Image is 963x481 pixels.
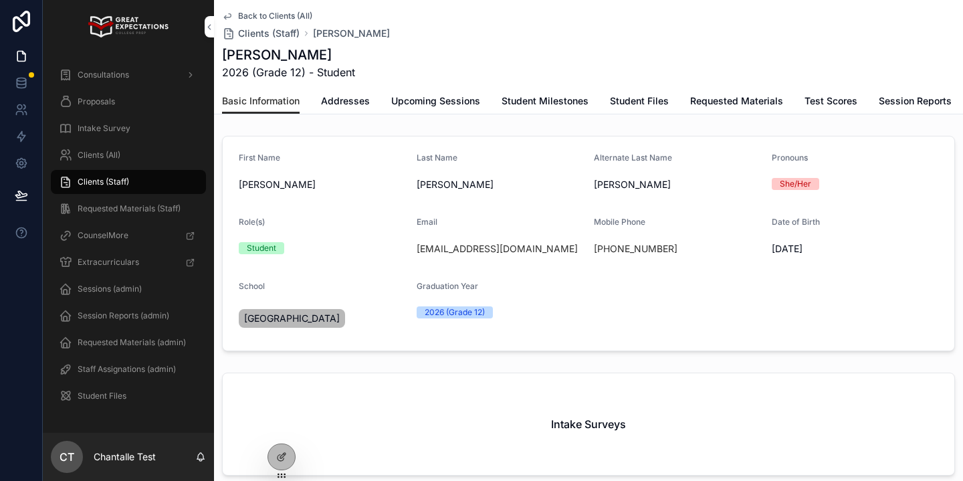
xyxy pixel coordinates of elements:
a: Student Files [610,89,669,116]
span: [PERSON_NAME] [239,178,406,191]
a: Student Files [51,384,206,408]
span: [PERSON_NAME] [417,178,584,191]
a: Proposals [51,90,206,114]
span: Email [417,217,437,227]
span: Requested Materials (Staff) [78,203,181,214]
span: First Name [239,153,280,163]
span: Basic Information [222,94,300,108]
span: [PERSON_NAME] [594,178,761,191]
div: Student [247,242,276,254]
a: Requested Materials (admin) [51,330,206,355]
a: [PHONE_NUMBER] [594,242,677,256]
a: CounselMore [51,223,206,248]
span: Extracurriculars [78,257,139,268]
span: Requested Materials (admin) [78,337,186,348]
span: Clients (Staff) [78,177,129,187]
span: Graduation Year [417,281,478,291]
span: CT [60,449,74,465]
a: Sessions (admin) [51,277,206,301]
a: Staff Assignations (admin) [51,357,206,381]
a: Requested Materials [690,89,783,116]
span: Staff Assignations (admin) [78,364,176,375]
span: Consultations [78,70,129,80]
span: [DATE] [772,242,939,256]
span: Addresses [321,94,370,108]
a: Session Reports (admin) [51,304,206,328]
span: Last Name [417,153,457,163]
a: Clients (Staff) [51,170,206,194]
span: Student Files [610,94,669,108]
span: Session Reports (admin) [78,310,169,321]
a: Extracurriculars [51,250,206,274]
h2: Intake Surveys [551,416,626,432]
span: Pronouns [772,153,808,163]
a: Session Reports [879,89,952,116]
a: [EMAIL_ADDRESS][DOMAIN_NAME] [417,242,578,256]
a: Upcoming Sessions [391,89,480,116]
span: [GEOGRAPHIC_DATA] [244,312,340,325]
a: Back to Clients (All) [222,11,312,21]
a: Clients (Staff) [222,27,300,40]
span: Intake Survey [78,123,130,134]
a: Requested Materials (Staff) [51,197,206,221]
a: Addresses [321,89,370,116]
a: Basic Information [222,89,300,114]
span: Clients (All) [78,150,120,161]
a: Test Scores [805,89,857,116]
span: Sessions (admin) [78,284,142,294]
span: Proposals [78,96,115,107]
span: Upcoming Sessions [391,94,480,108]
h1: [PERSON_NAME] [222,45,355,64]
div: She/Her [780,178,811,190]
a: Intake Survey [51,116,206,140]
a: [PERSON_NAME] [313,27,390,40]
span: Role(s) [239,217,265,227]
a: Clients (All) [51,143,206,167]
p: Chantalle Test [94,450,156,464]
span: Session Reports [879,94,952,108]
span: Back to Clients (All) [238,11,312,21]
div: scrollable content [43,54,214,425]
span: Date of Birth [772,217,820,227]
a: Consultations [51,63,206,87]
span: Student Milestones [502,94,588,108]
span: Test Scores [805,94,857,108]
a: Student Milestones [502,89,588,116]
span: CounselMore [78,230,128,241]
span: Student Files [78,391,126,401]
span: Mobile Phone [594,217,645,227]
span: Alternate Last Name [594,153,672,163]
img: App logo [88,16,168,37]
span: Clients (Staff) [238,27,300,40]
span: Requested Materials [690,94,783,108]
span: 2026 (Grade 12) - Student [222,64,355,80]
span: School [239,281,265,291]
div: 2026 (Grade 12) [425,306,485,318]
